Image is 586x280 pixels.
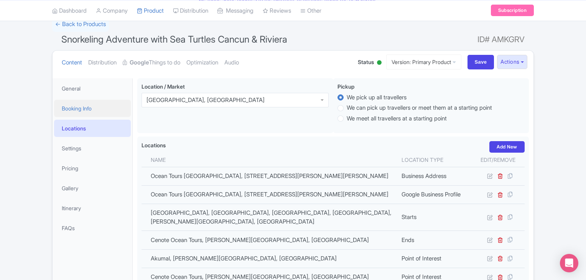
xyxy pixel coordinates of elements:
td: Starts [397,204,471,231]
a: General [54,80,131,97]
div: Active [375,57,383,69]
td: Google Business Profile [397,185,471,204]
td: Point of Interest [397,249,471,268]
th: Edit/Remove [471,153,525,167]
a: Distribution [88,51,117,75]
input: Save [467,55,494,69]
a: Add New [489,141,525,153]
a: FAQs [54,219,131,237]
a: Locations [54,120,131,137]
a: GoogleThings to do [123,51,180,75]
a: Content [62,51,82,75]
span: Status [358,58,374,66]
div: [GEOGRAPHIC_DATA], [GEOGRAPHIC_DATA] [146,97,265,104]
a: ← Back to Products [52,17,109,32]
span: Pickup [337,83,354,90]
label: Locations [142,141,166,149]
label: We can pick up travellers or meet them at a starting point [347,104,492,112]
span: Location / Market [142,83,185,90]
th: Location type [397,153,471,167]
td: Ocean Tours [GEOGRAPHIC_DATA], [STREET_ADDRESS][PERSON_NAME][PERSON_NAME] [142,185,397,204]
label: We meet all travellers at a starting point [347,114,447,123]
strong: Google [130,58,149,67]
a: Settings [54,140,131,157]
label: We pick up all travellers [347,93,407,102]
td: Ends [397,231,471,249]
a: Booking Info [54,100,131,117]
a: Pricing [54,160,131,177]
td: [GEOGRAPHIC_DATA], [GEOGRAPHIC_DATA], [GEOGRAPHIC_DATA], [GEOGRAPHIC_DATA], [PERSON_NAME][GEOGRAP... [142,204,397,231]
a: Optimization [186,51,218,75]
a: Audio [224,51,239,75]
a: Subscription [491,5,534,16]
td: Business Address [397,167,471,185]
button: Actions [497,55,527,69]
th: Name [142,153,397,167]
a: Gallery [54,180,131,197]
td: Akumal, [PERSON_NAME][GEOGRAPHIC_DATA], [GEOGRAPHIC_DATA] [142,249,397,268]
td: Ocean Tours [GEOGRAPHIC_DATA], [STREET_ADDRESS][PERSON_NAME][PERSON_NAME] [142,167,397,185]
span: Snorkeling Adventure with Sea Turtles Cancun & Riviera [61,34,287,45]
a: Version: Primary Product [386,54,461,69]
a: Itinerary [54,199,131,217]
div: Open Intercom Messenger [560,254,578,272]
span: ID# AMKGRV [477,32,525,47]
td: Cenote Ocean Tours, [PERSON_NAME][GEOGRAPHIC_DATA], [GEOGRAPHIC_DATA] [142,231,397,249]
